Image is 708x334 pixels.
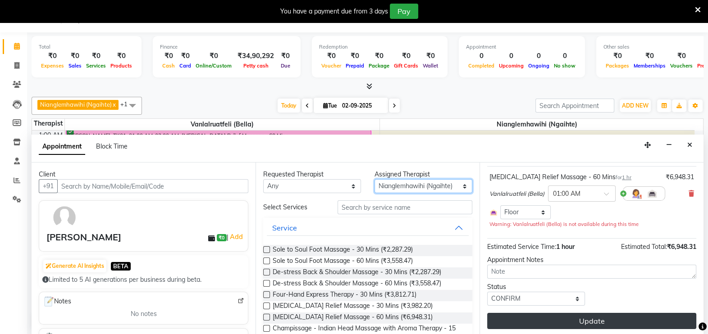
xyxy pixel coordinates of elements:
span: Four-Hand Express Therapy - 30 Mins (₹3,812.71) [273,290,416,301]
span: Card [177,63,193,69]
div: ₹0 [392,51,420,61]
span: Package [366,63,392,69]
span: ₹6,948.31 [667,243,696,251]
div: ₹34,90,292 [234,51,278,61]
span: No show [552,63,578,69]
div: Limited to 5 AI generations per business during beta. [42,275,245,284]
div: Total [39,43,134,51]
button: Close [683,138,696,152]
span: No notes [131,309,157,319]
div: 1:00 AM [37,131,64,140]
span: Ongoing [526,63,552,69]
span: Upcoming [497,63,526,69]
div: Service [272,222,297,233]
button: ADD NEW [620,99,651,112]
span: Notes [43,296,71,307]
div: Appointment [466,43,578,51]
div: ₹0 [66,51,84,61]
span: Today [278,99,300,113]
div: 0 [497,51,526,61]
span: Vanlalruatfeli (Bella) [489,190,544,199]
div: Redemption [319,43,440,51]
div: ₹0 [420,51,440,61]
button: +91 [39,179,58,193]
span: [MEDICAL_DATA] Relief Massage - 60 Mins (₹6,948.31) [273,312,433,324]
img: Interior.png [489,208,498,217]
div: ₹6,948.31 [666,172,694,182]
span: Nianglemhawihi (Ngaihte) [40,101,112,108]
span: Gift Cards [392,63,420,69]
input: Search by Name/Mobile/Email/Code [57,179,248,193]
div: [PERSON_NAME] [46,230,121,244]
span: | [227,231,244,242]
div: ₹0 [160,51,177,61]
div: [MEDICAL_DATA] Relief Massage - 60 Mins [489,172,631,182]
div: ₹0 [366,51,392,61]
div: Finance [160,43,293,51]
span: [MEDICAL_DATA] Relief Massage - 30 Mins (₹3,982.20) [273,301,433,312]
span: Sole to Soul Foot Massage - 30 Mins (₹2,287.29) [273,245,413,256]
div: Therapist [32,119,64,128]
span: Sales [66,63,84,69]
small: Warning: Vanlalruatfeli (Bella) is not available during this time [489,221,639,227]
small: for [616,174,631,181]
span: Petty cash [241,63,271,69]
a: x [112,101,116,108]
span: ₹0 [217,234,226,241]
span: De-stress Back & Shoulder Massage - 30 Mins (₹2,287.29) [273,267,441,279]
span: Completed [466,63,497,69]
div: ₹0 [193,51,234,61]
span: Services [84,63,108,69]
span: Cash [160,63,177,69]
a: Add [228,231,244,242]
div: Status [487,282,585,292]
div: ₹0 [319,51,343,61]
span: BETA [111,262,131,271]
div: Requested Therapist [263,170,361,179]
span: Appointment [39,139,85,155]
span: +1 [120,100,134,108]
img: avatar [51,204,78,230]
span: Due [279,63,292,69]
div: Select Services [256,203,331,212]
div: ₹0 [39,51,66,61]
span: Tue [321,102,339,109]
button: Service [267,220,469,236]
span: 1 hr [622,174,631,181]
span: Estimated Service Time: [487,243,556,251]
span: Packages [603,63,631,69]
span: Estimated Total: [621,243,667,251]
div: Appointment Notes [487,255,696,265]
div: ₹0 [343,51,366,61]
span: Expenses [39,63,66,69]
div: ₹0 [177,51,193,61]
span: Online/Custom [193,63,234,69]
div: ₹0 [108,51,134,61]
div: ₹0 [668,51,695,61]
input: Search by service name [338,200,472,214]
div: You have a payment due from 3 days [280,7,388,16]
div: Assigned Therapist [375,170,472,179]
div: ₹0 [84,51,108,61]
input: Search Appointment [535,99,614,113]
span: 1 hour [556,243,575,251]
span: Wallet [420,63,440,69]
div: ₹0 [603,51,631,61]
div: ₹0 [631,51,668,61]
span: Prepaid [343,63,366,69]
div: ₹0 [278,51,293,61]
span: Products [108,63,134,69]
span: Sole to Soul Foot Massage - 60 Mins (₹3,558.47) [273,256,413,267]
div: 0 [526,51,552,61]
span: ADD NEW [622,102,649,109]
img: Hairdresser.png [630,188,641,199]
div: [PERSON_NAME], TK01, 01:00 AM-02:00 AM, [MEDICAL_DATA] Relief Massage - 60 Mins [66,131,371,168]
div: 0 [552,51,578,61]
img: Interior.png [647,188,658,199]
div: 0 [466,51,497,61]
input: 2025-09-02 [339,99,384,113]
button: Generate AI Insights [43,260,106,272]
span: Vouchers [668,63,695,69]
span: Vanlalruatfeli (Bella) [65,119,379,130]
span: Voucher [319,63,343,69]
